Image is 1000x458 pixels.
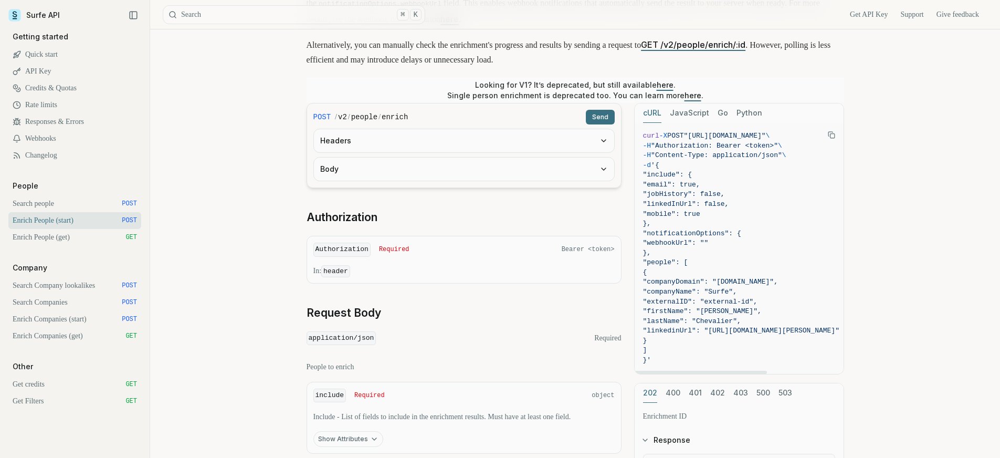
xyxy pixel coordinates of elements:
[766,132,770,140] span: \
[8,63,141,80] a: API Key
[378,112,381,122] span: /
[8,229,141,246] a: Enrich People (get) GET
[122,315,137,324] span: POST
[313,412,615,422] p: Include - List of fields to include in the enrichment results. Must have at least one field.
[313,431,383,447] button: Show Attributes
[651,142,778,150] span: "Authorization: Bearer <token>"
[586,110,615,124] button: Send
[643,161,651,169] span: -d
[8,195,141,212] a: Search people POST
[307,210,377,225] a: Authorization
[8,212,141,229] a: Enrich People (start) POST
[8,328,141,345] a: Enrich Companies (get) GET
[379,245,409,254] span: Required
[643,258,688,266] span: "people": [
[594,333,621,343] span: Required
[307,306,381,320] a: Request Body
[657,80,673,89] a: here
[122,200,137,208] span: POST
[8,361,37,372] p: Other
[643,356,651,364] span: }'
[643,220,651,227] span: },
[397,9,408,20] kbd: ⌘
[651,161,659,169] span: '{
[410,9,422,20] kbd: K
[643,230,741,237] span: "notificationOptions": {
[125,397,137,405] span: GET
[8,80,141,97] a: Credits & Quotas
[8,277,141,294] a: Search Company lookalikes POST
[8,46,141,63] a: Quick start
[643,132,659,140] span: curl
[307,331,376,346] code: application/json
[778,383,792,403] button: 503
[122,298,137,307] span: POST
[125,7,141,23] button: Collapse Sidebar
[756,383,770,403] button: 500
[8,294,141,311] a: Search Companies POST
[643,171,692,179] span: "include": {
[666,383,680,403] button: 400
[8,263,51,273] p: Company
[643,346,647,354] span: ]
[8,32,72,42] p: Getting started
[643,151,651,159] span: -H
[643,337,647,345] span: }
[667,132,683,140] span: POST
[643,278,778,286] span: "companyDomain": "[DOMAIN_NAME]",
[850,9,888,20] a: Get API Key
[592,391,614,400] span: object
[8,7,60,23] a: Surfe API
[307,37,844,67] p: Alternatively, you can manually check the enrichment's progress and results by sending a request ...
[936,9,979,20] a: Give feedback
[643,327,839,335] span: "linkedinUrl": "[URL][DOMAIN_NAME][PERSON_NAME]"
[643,411,835,422] p: Enrichment ID
[736,103,762,123] button: Python
[8,147,141,164] a: Changelog
[643,142,651,150] span: -H
[8,130,141,147] a: Webhooks
[778,142,782,150] span: \
[643,307,762,315] span: "firstName": "[PERSON_NAME]",
[670,103,709,123] button: JavaScript
[643,239,709,247] span: "webhookUrl": ""
[354,391,385,400] span: Required
[8,311,141,328] a: Enrich Companies (start) POST
[684,132,766,140] span: "[URL][DOMAIN_NAME]"
[8,376,141,393] a: Get credits GET
[643,288,737,296] span: "companyName": "Surfe",
[900,9,923,20] a: Support
[307,362,622,372] p: People to enrich
[643,103,661,123] button: cURL
[125,233,137,242] span: GET
[314,158,614,181] button: Body
[782,151,786,159] span: \
[313,243,371,257] code: Authorization
[313,112,331,122] span: POST
[643,249,651,257] span: },
[8,181,43,191] p: People
[651,151,782,159] span: "Content-Type: application/json"
[163,5,425,24] button: Search⌘K
[643,268,647,276] span: {
[643,298,757,306] span: "externalID": "external-id",
[122,282,137,290] span: POST
[447,80,703,101] p: Looking for V1? It’s deprecated, but still available . Single person enrichment is deprecated too...
[8,393,141,410] a: Get Filters GET
[122,216,137,225] span: POST
[125,332,137,340] span: GET
[335,112,337,122] span: /
[643,383,657,403] button: 202
[643,210,700,218] span: "mobile": true
[643,181,700,189] span: "email": true,
[685,91,701,100] a: here
[733,383,748,403] button: 403
[562,245,615,254] span: Bearer <token>
[689,383,702,403] button: 401
[643,190,725,198] span: "jobHistory": false,
[125,380,137,389] span: GET
[635,426,844,454] button: Response
[313,389,346,403] code: include
[8,113,141,130] a: Responses & Errors
[659,132,668,140] span: -X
